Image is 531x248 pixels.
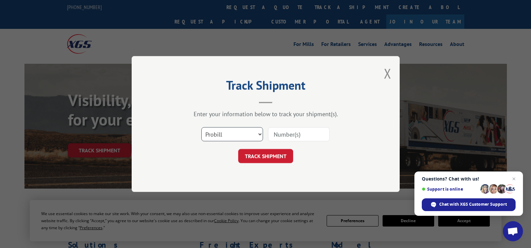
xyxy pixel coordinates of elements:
[422,176,516,182] span: Questions? Chat with us!
[238,149,293,163] button: TRACK SHIPMENT
[510,175,518,183] span: Close chat
[439,201,507,207] span: Chat with XGS Customer Support
[165,81,366,93] h2: Track Shipment
[268,127,330,141] input: Number(s)
[422,198,516,211] div: Chat with XGS Customer Support
[503,221,523,241] div: Open chat
[165,110,366,118] div: Enter your information below to track your shipment(s).
[384,64,391,82] button: Close modal
[422,187,478,192] span: Support is online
